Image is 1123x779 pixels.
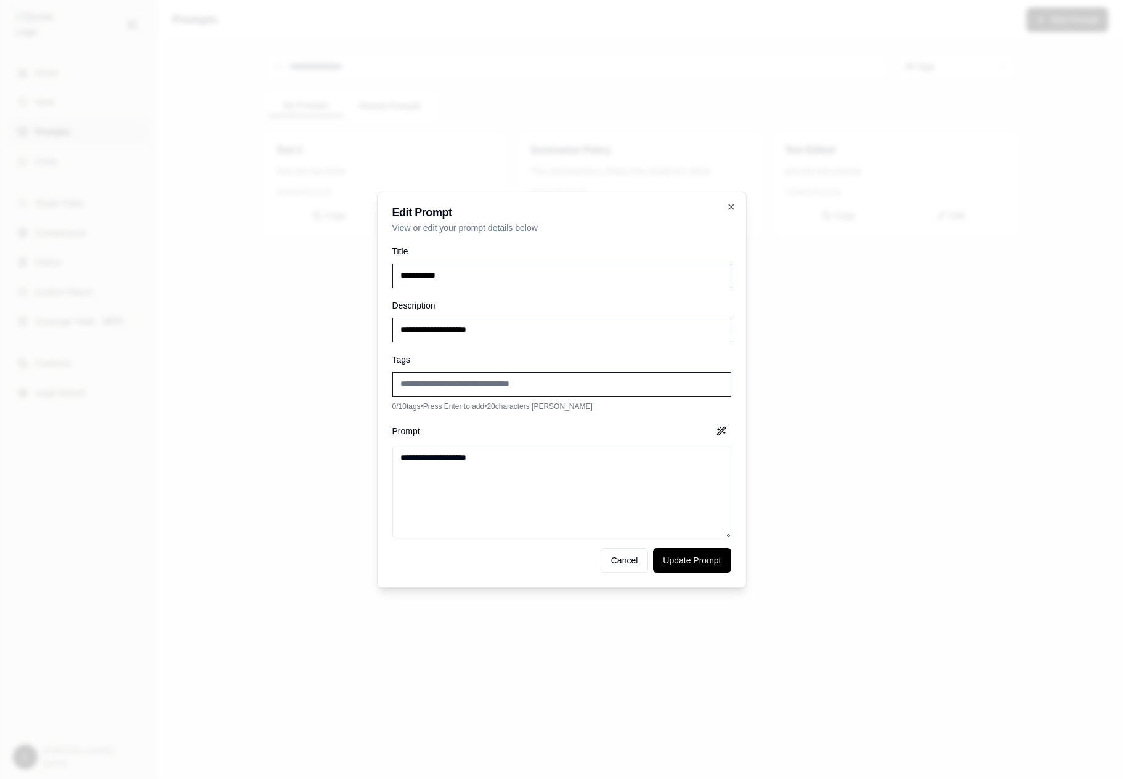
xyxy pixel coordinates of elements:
input: Add new tag [392,372,731,397]
p: View or edit your prompt details below [392,222,731,234]
div: • • [392,402,731,411]
h2: Edit Prompt [392,207,731,218]
button: Cancel [601,548,649,573]
span: Press Enter to add [423,402,484,411]
span: 0 / 10 tags [392,402,421,411]
button: Update Prompt [653,548,731,573]
label: Prompt [392,427,420,435]
span: 20 characters [PERSON_NAME] [487,402,592,411]
label: Title [392,246,408,256]
label: Tags [392,355,411,365]
label: Description [392,301,436,310]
